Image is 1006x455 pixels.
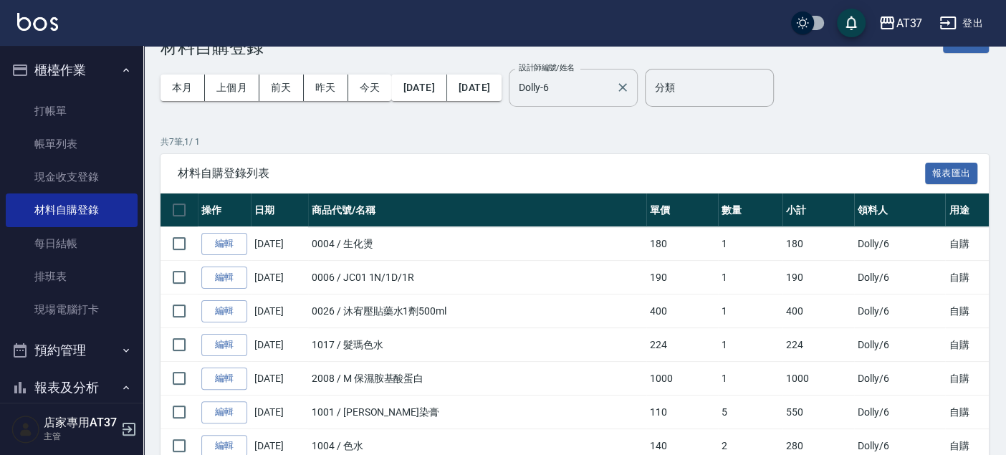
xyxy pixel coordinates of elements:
[718,227,782,261] td: 1
[718,261,782,294] td: 1
[201,334,247,356] a: 編輯
[198,193,251,227] th: 操作
[6,260,138,293] a: 排班表
[6,193,138,226] a: 材料自購登錄
[646,261,718,294] td: 190
[205,75,259,101] button: 上個月
[854,193,946,227] th: 領料人
[251,294,308,328] td: [DATE]
[251,362,308,396] td: [DATE]
[17,13,58,31] img: Logo
[251,193,308,227] th: 日期
[718,193,782,227] th: 數量
[782,396,854,429] td: 550
[782,328,854,362] td: 224
[718,328,782,362] td: 1
[447,75,502,101] button: [DATE]
[854,362,946,396] td: Dolly /6
[201,368,247,390] a: 編輯
[6,332,138,369] button: 預約管理
[308,193,646,227] th: 商品代號/名稱
[391,75,446,101] button: [DATE]
[854,396,946,429] td: Dolly /6
[11,415,40,444] img: Person
[854,261,946,294] td: Dolly /6
[308,396,646,429] td: 1001 / [PERSON_NAME]染膏
[6,128,138,161] a: 帳單列表
[613,77,633,97] button: Clear
[308,294,646,328] td: 0026 / 沐宥壓貼藥水1劑500ml
[304,75,348,101] button: 昨天
[925,163,978,185] button: 報表匯出
[201,233,247,255] a: 編輯
[646,294,718,328] td: 400
[718,396,782,429] td: 5
[44,430,117,443] p: 主管
[854,227,946,261] td: Dolly /6
[6,95,138,128] a: 打帳單
[854,328,946,362] td: Dolly /6
[782,227,854,261] td: 180
[6,161,138,193] a: 現金收支登錄
[201,300,247,322] a: 編輯
[308,227,646,261] td: 0004 / 生化燙
[308,328,646,362] td: 1017 / 髮瑪色水
[251,261,308,294] td: [DATE]
[6,52,138,89] button: 櫃檯作業
[873,9,928,38] button: AT37
[782,261,854,294] td: 190
[348,75,392,101] button: 今天
[782,362,854,396] td: 1000
[718,362,782,396] td: 1
[837,9,866,37] button: save
[896,14,922,32] div: AT37
[646,193,718,227] th: 單價
[308,261,646,294] td: 0006 / JC01 1N/1D/1R
[646,396,718,429] td: 110
[646,362,718,396] td: 1000
[6,369,138,406] button: 報表及分析
[6,227,138,260] a: 每日結帳
[251,396,308,429] td: [DATE]
[718,294,782,328] td: 1
[251,227,308,261] td: [DATE]
[259,75,304,101] button: 前天
[178,166,925,181] span: 材料自購登錄列表
[646,328,718,362] td: 224
[934,10,989,37] button: 登出
[782,193,854,227] th: 小計
[925,166,978,179] a: 報表匯出
[201,401,247,423] a: 編輯
[854,294,946,328] td: Dolly /6
[782,294,854,328] td: 400
[519,62,575,73] label: 設計師編號/姓名
[44,416,117,430] h5: 店家專用AT37
[251,328,308,362] td: [DATE]
[161,37,264,57] h3: 材料自購登錄
[308,362,646,396] td: 2008 / M 保濕胺基酸蛋白
[161,75,205,101] button: 本月
[646,227,718,261] td: 180
[6,293,138,326] a: 現場電腦打卡
[161,135,989,148] p: 共 7 筆, 1 / 1
[201,267,247,289] a: 編輯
